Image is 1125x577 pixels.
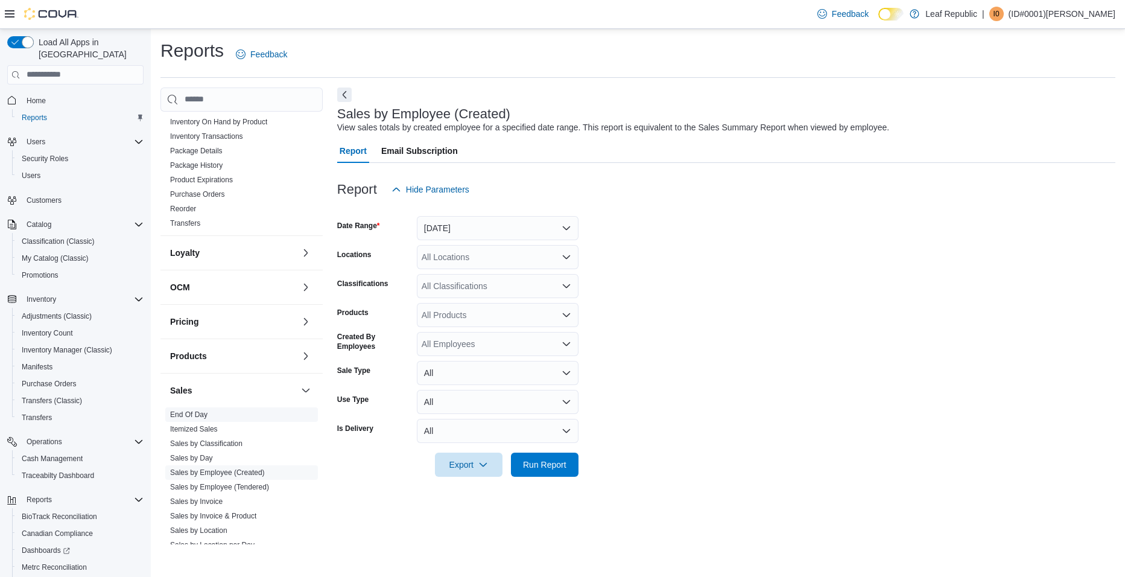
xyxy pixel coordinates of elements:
a: Reports [17,110,52,125]
span: Manifests [17,360,144,374]
span: Reports [27,495,52,505]
span: Security Roles [22,154,68,164]
a: Security Roles [17,151,73,166]
button: Home [2,92,148,109]
span: Sales by Location [170,526,227,535]
span: Sales by Day [170,453,213,463]
button: Run Report [511,453,578,477]
span: Manifests [22,362,52,372]
button: My Catalog (Classic) [12,250,148,267]
button: Open list of options [562,281,571,291]
button: Loyalty [170,247,296,259]
span: Inventory Transactions [170,132,243,141]
button: Reports [12,109,148,126]
a: Customers [22,193,66,208]
span: Cash Management [22,454,83,464]
h3: Products [170,350,207,362]
span: Classification (Classic) [22,237,95,246]
span: Inventory On Hand by Product [170,117,267,127]
button: Classification (Classic) [12,233,148,250]
span: Inventory [22,292,144,307]
span: Transfers [22,413,52,422]
span: Export [442,453,495,477]
button: Operations [2,433,148,450]
label: Is Delivery [337,424,373,433]
button: Users [22,135,50,149]
a: Inventory On Hand by Package [170,103,271,112]
a: Canadian Compliance [17,526,98,541]
button: Pricing [299,314,313,329]
button: Open list of options [562,252,571,262]
span: Home [27,96,46,106]
span: Inventory [27,295,56,304]
a: Sales by Invoice & Product [170,512,256,520]
span: Inventory Count [22,328,73,338]
a: Sales by Location per Day [170,541,255,549]
span: Sales by Invoice [170,497,223,506]
a: My Catalog (Classic) [17,251,93,266]
a: Sales by Employee (Created) [170,468,265,477]
a: Traceabilty Dashboard [17,468,99,483]
button: Reports [2,491,148,508]
input: Dark Mode [878,8,904,21]
span: Inventory Count [17,326,144,340]
button: Products [170,350,296,362]
span: Classification (Classic) [17,234,144,249]
p: Leaf Republic [925,7,977,21]
span: Security Roles [17,151,144,166]
span: Traceabilty Dashboard [22,471,94,480]
span: Product Expirations [170,175,233,185]
p: | [982,7,984,21]
button: Manifests [12,359,148,375]
a: Home [22,94,51,108]
a: Reorder [170,205,196,213]
button: Pricing [170,316,296,328]
span: Adjustments (Classic) [17,309,144,324]
button: Reports [22,493,57,507]
a: Inventory Transactions [170,132,243,141]
span: BioTrack Reconciliation [17,509,144,524]
span: Package Details [170,146,223,156]
a: Package Details [170,147,223,155]
span: Dashboards [22,546,70,555]
button: Inventory Count [12,325,148,342]
span: Dashboards [17,543,144,558]
span: Adjustments (Classic) [22,311,92,321]
a: Sales by Location [170,526,227,535]
button: All [417,390,578,414]
a: Dashboards [17,543,75,558]
label: Created By Employees [337,332,412,351]
button: Sales [299,383,313,398]
button: Export [435,453,502,477]
span: Cash Management [17,451,144,466]
button: Catalog [2,216,148,233]
h3: Loyalty [170,247,200,259]
a: Sales by Day [170,454,213,462]
button: Adjustments (Classic) [12,308,148,325]
span: Transfers (Classic) [22,396,82,406]
button: Catalog [22,217,56,232]
a: Metrc Reconciliation [17,560,92,575]
a: BioTrack Reconciliation [17,509,102,524]
span: I0 [993,7,1000,21]
button: Users [2,133,148,150]
span: Reports [22,113,47,123]
a: Feedback [813,2,873,26]
button: Canadian Compliance [12,525,148,542]
span: Metrc Reconciliation [22,563,87,572]
img: Cova [24,8,78,20]
a: Cash Management [17,451,87,466]
a: Package History [170,161,223,170]
span: Inventory Manager (Classic) [22,345,112,355]
button: Inventory Manager (Classic) [12,342,148,359]
span: Email Subscription [381,139,458,163]
span: Purchase Orders [17,377,144,391]
span: Users [27,137,45,147]
span: Users [22,171,40,180]
button: Hide Parameters [387,177,474,202]
a: Transfers (Classic) [17,394,87,408]
span: Inventory Manager (Classic) [17,343,144,357]
span: End Of Day [170,410,208,419]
